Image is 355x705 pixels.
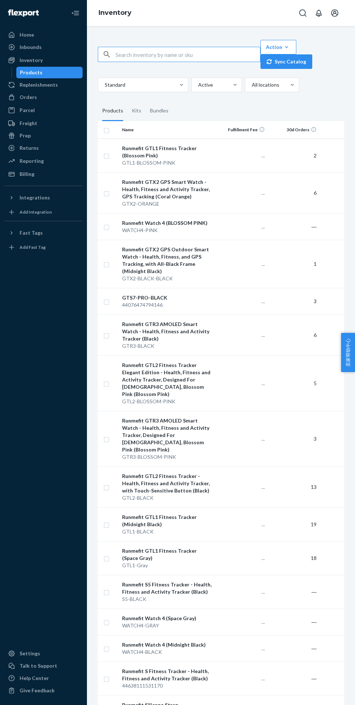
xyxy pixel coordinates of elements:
[122,547,213,562] div: Runmefit GTL1 Fitness Tracker (Space Gray)
[20,94,37,101] div: Orders
[20,229,43,236] div: Fast Tags
[268,288,319,314] td: 3
[219,435,265,442] p: ...
[122,362,213,398] div: Runmefit GTL2 Fitness Tracker Elegant Edition - Health, Fitness and Activity Tracker, Designed Fo...
[122,417,213,453] div: Runmefit GTR3 AMOLED Smart Watch - Health, Fitness and Activity Tracker, Designed For [DEMOGRAPHI...
[122,342,213,350] div: GTR3-BLACK
[20,157,44,165] div: Reporting
[20,81,58,88] div: Replenishments
[219,152,265,159] p: ...
[268,466,319,507] td: 13
[268,240,319,288] td: 1
[122,227,213,234] div: WATCH4-PINK
[219,189,265,197] p: ...
[122,562,213,569] div: GTL1-Gray
[4,142,83,154] a: Returns
[20,170,34,178] div: Billing
[4,242,83,253] a: Add Fast Tag
[122,581,213,595] div: Runmefit S5 Fitness Tracker - Health, Fitness and Activity Tracker (Black)
[20,69,42,76] div: Products
[122,398,213,405] div: GTL2-BLOSSOM-PINK
[132,101,141,121] div: Kits
[219,588,265,595] p: ...
[122,641,213,648] div: Runmefit Watch 4 (Midnight Black)
[219,483,265,491] p: ...
[20,675,49,682] div: Help Center
[260,54,312,69] button: Sync Catalog
[20,650,40,657] div: Settings
[4,91,83,103] a: Orders
[219,298,265,305] p: ...
[268,213,319,240] td: ―
[16,67,83,78] a: Products
[219,618,265,626] p: ...
[122,145,213,159] div: Runmefit GTL1 Fitness Tracker (Blossom Pink)
[20,662,57,669] div: Talk to Support
[268,507,319,541] td: 19
[268,609,319,635] td: ―
[20,44,42,51] div: Inbounds
[122,453,213,461] div: GTR3-BLOSSOM-PINK
[20,132,31,139] div: Prep
[268,172,319,213] td: 6
[219,223,265,230] p: ...
[93,3,137,24] ol: breadcrumbs
[122,615,213,622] div: Runmefit Watch 4 (Space Gray)
[251,81,252,88] input: All locations
[122,514,213,528] div: Runmefit GTL1 Fitness Tracker (Midnight Black)
[122,321,213,342] div: Runmefit GTR3 AMOLED Smart Watch - Health, Fitness and Activity Tracker (Black)
[122,668,213,682] div: Runmefit S Fitness Tracker - Health, Fitness and Activity Tracker (Black)
[219,521,265,528] p: ...
[116,47,260,62] input: Search inventory by name or sku
[4,206,83,218] a: Add Integration
[150,101,168,121] div: Bundles
[4,685,83,696] button: Give Feedback
[122,682,213,689] div: 44638111531170
[219,380,265,387] p: ...
[268,355,319,411] td: 5
[4,660,83,672] a: Talk to Support
[122,473,213,494] div: Runmefit GTL2 Fitness Tracker - Health, Fitness and Activity Tracker, with Touch-Sensitive Button...
[4,672,83,684] a: Help Center
[20,57,43,64] div: Inventory
[20,209,52,215] div: Add Integration
[296,6,310,20] button: Open Search Box
[122,200,213,207] div: GTX2-ORANGE
[122,648,213,656] div: WATCH4-BLACK
[68,6,83,20] button: Close Navigation
[268,139,319,172] td: 2
[4,155,83,167] a: Reporting
[268,635,319,661] td: ―
[122,301,213,309] div: 44076474794146
[219,260,265,268] p: ...
[122,595,213,603] div: S5-BLACK
[8,9,39,17] img: Flexport logo
[20,120,37,127] div: Freight
[102,101,123,121] div: Products
[4,79,83,91] a: Replenishments
[20,31,34,38] div: Home
[341,333,355,372] button: 卖家帮助中心
[268,541,319,575] td: 18
[4,192,83,203] button: Integrations
[268,411,319,466] td: 3
[122,246,213,275] div: Runmefit GTX2 GPS Outdoor Smart Watch - Health, Fitness, and GPS Tracking, with All-Black Frame (...
[268,575,319,609] td: ―
[122,159,213,166] div: GTL1-BLOSSOM-PINK
[312,6,326,20] button: Open notifications
[4,104,83,116] a: Parcel
[122,219,213,227] div: Runmefit Watch 4 (BLOSSOM PINK)
[20,194,50,201] div: Integrations
[122,494,213,502] div: GTL2-BLACK
[4,117,83,129] a: Freight
[20,144,39,152] div: Returns
[20,107,35,114] div: Parcel
[4,29,83,41] a: Home
[327,6,342,20] button: Open account menu
[266,44,291,51] div: Action
[219,645,265,652] p: ...
[104,81,105,88] input: Standard
[219,554,265,562] p: ...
